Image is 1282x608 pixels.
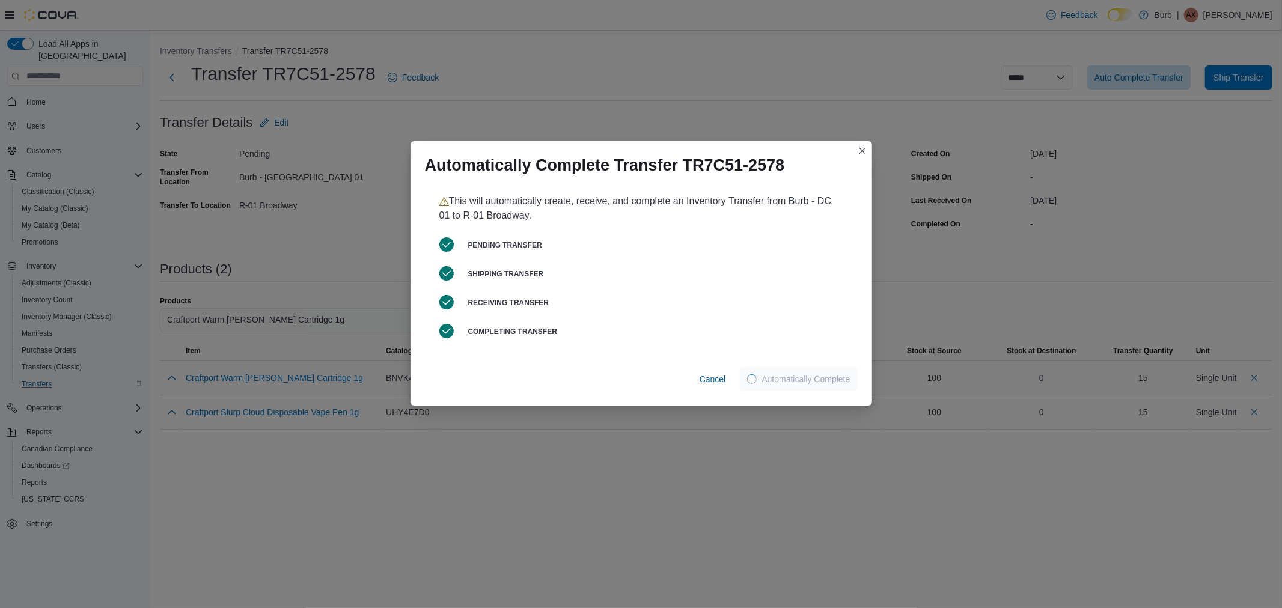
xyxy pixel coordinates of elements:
button: LoadingAutomatically Complete [740,367,857,391]
p: This will automatically create, receive, and complete an Inventory Transfer from Burb - DC 01 to ... [439,194,843,223]
button: Cancel [695,367,731,391]
button: Closes this modal window [855,144,870,158]
span: Automatically Complete [762,373,850,385]
h6: Pending Transfer [468,240,843,250]
h6: Completing Transfer [468,327,843,336]
span: Loading [746,373,759,386]
h6: Shipping Transfer [468,269,843,279]
span: Cancel [700,373,726,385]
h1: Automatically Complete Transfer TR7C51-2578 [425,156,785,175]
h6: Receiving Transfer [468,298,843,308]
